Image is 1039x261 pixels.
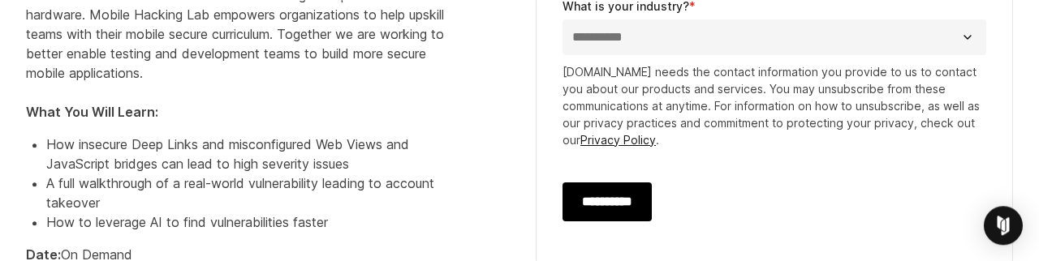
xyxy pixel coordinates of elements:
[563,63,986,148] p: [DOMAIN_NAME] needs the contact information you provide to us to contact you about our products a...
[26,104,158,120] strong: What You Will Learn:
[46,136,409,172] span: How insecure Deep Links and misconfigured Web Views and JavaScript bridges can lead to high sever...
[46,175,434,211] span: A full walkthrough of a real-world vulnerability leading to account takeover
[984,206,1023,245] div: Open Intercom Messenger
[580,133,656,147] a: Privacy Policy
[46,214,328,230] span: How to leverage AI to find vulnerabilities faster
